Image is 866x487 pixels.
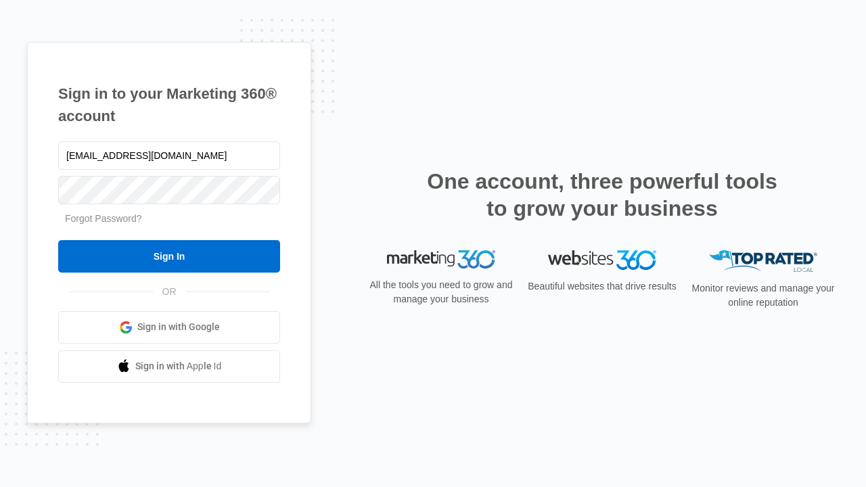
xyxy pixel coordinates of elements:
[65,213,142,224] a: Forgot Password?
[548,250,656,270] img: Websites 360
[387,250,495,269] img: Marketing 360
[58,350,280,383] a: Sign in with Apple Id
[365,278,517,306] p: All the tools you need to grow and manage your business
[137,320,220,334] span: Sign in with Google
[687,281,839,310] p: Monitor reviews and manage your online reputation
[58,240,280,273] input: Sign In
[58,141,280,170] input: Email
[526,279,678,294] p: Beautiful websites that drive results
[58,83,280,127] h1: Sign in to your Marketing 360® account
[58,311,280,344] a: Sign in with Google
[135,359,222,373] span: Sign in with Apple Id
[709,250,817,273] img: Top Rated Local
[423,168,781,222] h2: One account, three powerful tools to grow your business
[153,285,186,299] span: OR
